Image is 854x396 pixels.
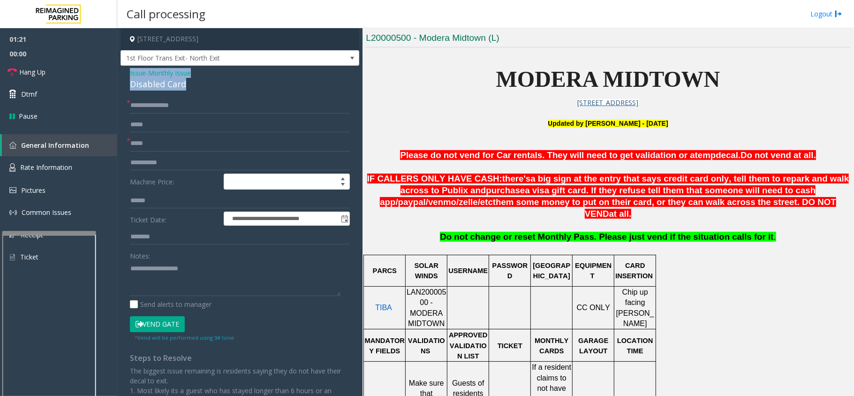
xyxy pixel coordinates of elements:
span: LOCATION TIME [617,337,655,355]
span: SOLAR WINDS [415,262,440,280]
label: Machine Price: [128,174,221,190]
span: MODERA MIDTOWN [496,67,720,91]
h4: [STREET_ADDRESS] [121,28,359,50]
span: TIBA [375,304,392,312]
span: them some money to put on their card, or they can walk across the street. DO NOT VEND [493,197,836,219]
a: TIBA [375,304,392,312]
span: Please do not vend for Car rentals. They will need to get validation or a [400,150,695,160]
h3: L20000500 - Modera Midtown (L) [366,32,850,47]
font: pdated by [PERSON_NAME] - [DATE] [548,120,668,127]
span: / [478,197,480,207]
span: Pictures [21,186,45,195]
span: Receipt [21,230,43,239]
img: 'icon' [9,142,16,149]
font: U [548,119,553,128]
span: Hang Up [19,67,45,77]
span: Do not vend at all. [741,150,816,160]
span: Do not change or reset Monthly Pass. Please just vend if the situation calls for it [440,232,773,242]
span: General Information [21,141,89,150]
span: Monthly Issue [148,68,191,78]
span: zelle [459,197,477,207]
span: MONTHLY CARDS [535,337,571,355]
span: PASSWORD [492,262,528,280]
span: IF CALLERS ONLY HAVE CASH: [367,174,502,183]
span: [STREET_ADDRESS] [578,98,639,107]
span: GARAGE LAYOUT [578,337,610,355]
span: 1st Floor Trans Exit- North Exit [121,51,311,66]
span: . [774,232,776,242]
span: Decrease value [336,182,349,189]
span: venmo [428,197,456,207]
span: a big sign at the entry that says credit card only, tell them to repark and walk across to Publix... [401,174,849,195]
span: Issue [130,68,146,78]
button: Vend Gate [130,316,185,332]
span: paypal [398,197,426,207]
span: Increase value [336,174,349,182]
span: decal. [716,150,741,160]
span: Toggle popup [339,212,349,225]
span: EQUIPMENT [575,262,612,280]
h4: Steps to Resolve [130,354,350,363]
span: APPROVED VALIDATION LIST [449,331,489,360]
span: Rate Information [20,163,72,172]
span: / [456,197,459,207]
small: Vend will be performed using 9# tone [135,334,234,341]
span: MANDATORY FIELDS [365,337,405,355]
label: Notes: [130,248,150,261]
div: Disabled Card [130,78,350,91]
span: / [426,197,428,207]
span: Pause [19,111,38,121]
a: General Information [2,134,117,156]
span: VALIDATIONS [408,337,445,355]
img: logout [835,9,842,19]
img: 'icon' [9,187,16,193]
h3: Call processing [122,2,210,25]
span: at all. [609,209,632,219]
span: - [146,69,191,77]
span: Chip up facing [PERSON_NAME] [616,288,654,327]
span: there's [502,174,530,183]
span: purchase [486,185,525,195]
span: PARCS [373,267,397,274]
span: etc [480,197,493,207]
span: LAN20000500 - MODERA MIDTOWN [407,288,446,327]
img: 'icon' [9,163,15,172]
span: a visa gift card. If they refuse tell them that someone will need to cash app/ [380,185,816,207]
label: Ticket Date: [128,212,221,226]
span: TICKET [498,342,522,350]
a: Logout [810,9,842,19]
span: [GEOGRAPHIC_DATA] [533,262,570,280]
span: Common Issues [22,208,71,217]
a: [STREET_ADDRESS] [578,99,639,107]
label: Send alerts to manager [130,299,212,309]
span: temp [695,150,716,160]
span: CC ONLY [577,304,610,312]
img: 'icon' [9,209,17,216]
span: CARD INSERTION [615,262,653,280]
span: Dtmf [21,89,37,99]
span: USERNAME [448,267,488,274]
